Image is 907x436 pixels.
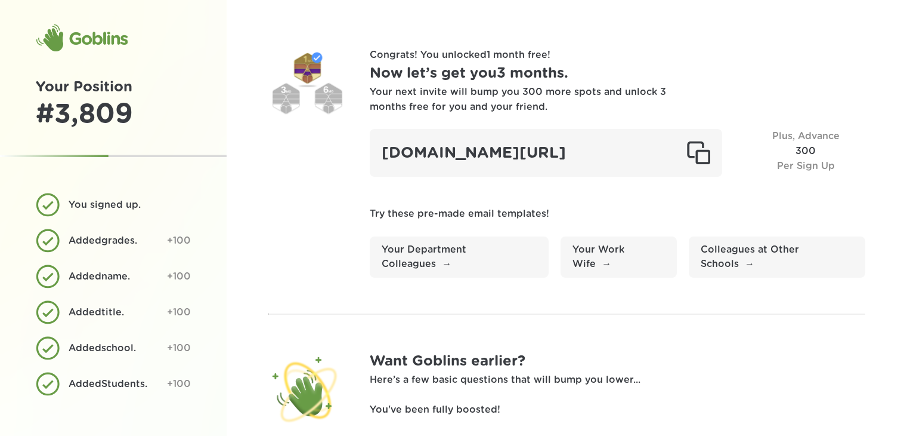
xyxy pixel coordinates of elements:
div: +100 [167,234,191,248]
div: Added name . [69,269,158,284]
div: +100 [167,269,191,284]
div: Goblins [36,24,128,53]
div: +100 [167,377,191,392]
div: Added school . [69,341,158,356]
p: You've been fully boosted! [370,403,865,417]
span: Plus, Advance [772,131,840,141]
div: # 3,809 [36,99,191,131]
h1: Your Position [36,76,191,99]
p: Here’s a few basic questions that will bump you lower... [370,373,865,388]
div: +100 [167,305,191,320]
a: Your Department Colleagues [370,237,549,278]
div: 300 [746,129,865,177]
div: Added Students . [69,377,158,392]
span: Per Sign Up [777,161,835,171]
div: Added grades . [69,234,158,248]
a: Your Work Wife [561,237,677,278]
div: You signed up. [69,198,182,213]
a: Colleagues at Other Schools [689,237,865,278]
p: Try these pre-made email templates! [370,207,865,222]
div: +100 [167,341,191,356]
div: Your next invite will bump you 300 more spots and unlock 3 months free for you and your friend. [370,85,668,115]
h1: Want Goblins earlier? [370,351,865,373]
div: [DOMAIN_NAME][URL] [370,129,722,177]
h1: Now let’s get you 3 months . [370,63,865,85]
div: Added title . [69,305,158,320]
p: Congrats! You unlocked 1 month free ! [370,48,865,63]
